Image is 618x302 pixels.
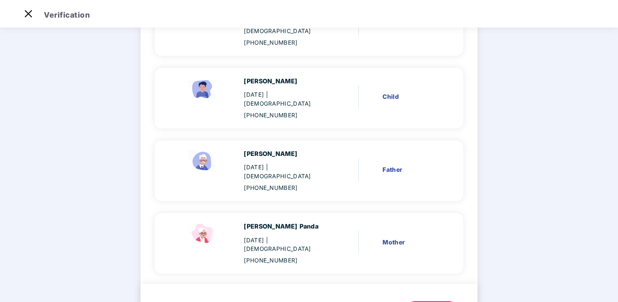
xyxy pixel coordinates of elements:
div: [PHONE_NUMBER] [244,183,327,192]
div: [PERSON_NAME] [244,149,327,159]
img: svg+xml;base64,PHN2ZyBpZD0iRmF0aGVyX2ljb24iIHhtbG5zPSJodHRwOi8vd3d3LnczLm9yZy8yMDAwL3N2ZyIgeG1sbn... [185,149,220,173]
div: [PHONE_NUMBER] [244,111,327,120]
div: [PERSON_NAME] Panda [244,222,327,231]
div: [DATE] [244,163,327,181]
div: [PHONE_NUMBER] [244,38,327,47]
img: svg+xml;base64,PHN2ZyBpZD0iQ2hpbGRfbWFsZV9pY29uIiB4bWxucz0iaHR0cDovL3d3dy53My5vcmcvMjAwMC9zdmciIH... [185,76,220,101]
div: [DATE] [244,236,327,254]
div: Child [382,92,437,101]
div: Father [382,165,437,174]
div: [PERSON_NAME] [244,76,327,86]
img: svg+xml;base64,PHN2ZyB4bWxucz0iaHR0cDovL3d3dy53My5vcmcvMjAwMC9zdmciIHdpZHRoPSI1NCIgaGVpZ2h0PSIzOC... [185,222,220,246]
div: [DATE] [244,90,327,108]
div: [PHONE_NUMBER] [244,256,327,265]
div: Mother [382,238,437,247]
